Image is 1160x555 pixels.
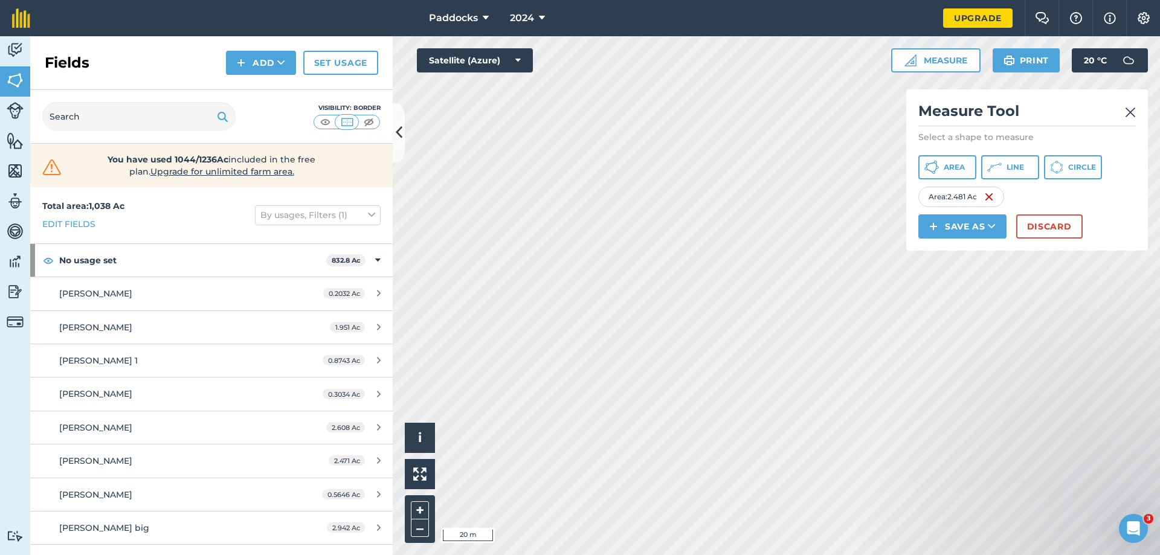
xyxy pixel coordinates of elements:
[327,522,365,533] span: 2.942 Ac
[510,11,534,25] span: 2024
[7,192,24,210] img: svg+xml;base64,PD94bWwgdmVyc2lvbj0iMS4wIiBlbmNvZGluZz0idXRmLTgiPz4KPCEtLSBHZW5lcmF0b3I6IEFkb2JlIE...
[255,205,381,225] button: By usages, Filters (1)
[237,56,245,70] img: svg+xml;base64,PHN2ZyB4bWxucz0iaHR0cDovL3d3dy53My5vcmcvMjAwMC9zdmciIHdpZHRoPSIxNCIgaGVpZ2h0PSIyNC...
[340,116,355,128] img: svg+xml;base64,PHN2ZyB4bWxucz0iaHR0cDovL3d3dy53My5vcmcvMjAwMC9zdmciIHdpZHRoPSI1MCIgaGVpZ2h0PSI0MC...
[1125,105,1136,120] img: svg+xml;base64,PHN2ZyB4bWxucz0iaHR0cDovL3d3dy53My5vcmcvMjAwMC9zdmciIHdpZHRoPSIyMiIgaGVpZ2h0PSIzMC...
[59,522,149,533] span: [PERSON_NAME] big
[59,288,132,299] span: [PERSON_NAME]
[43,253,54,268] img: svg+xml;base64,PHN2ZyB4bWxucz0iaHR0cDovL3d3dy53My5vcmcvMjAwMC9zdmciIHdpZHRoPSIxOCIgaGVpZ2h0PSIyNC...
[7,222,24,240] img: svg+xml;base64,PD94bWwgdmVyc2lvbj0iMS4wIiBlbmNvZGluZz0idXRmLTgiPz4KPCEtLSBHZW5lcmF0b3I6IEFkb2JlIE...
[417,48,533,72] button: Satellite (Azure)
[984,190,994,204] img: svg+xml;base64,PHN2ZyB4bWxucz0iaHR0cDovL3d3dy53My5vcmcvMjAwMC9zdmciIHdpZHRoPSIxNiIgaGVpZ2h0PSIyNC...
[330,322,365,332] span: 1.951 Ac
[42,217,95,231] a: Edit fields
[7,132,24,150] img: svg+xml;base64,PHN2ZyB4bWxucz0iaHR0cDovL3d3dy53My5vcmcvMjAwMC9zdmciIHdpZHRoPSI1NiIgaGVpZ2h0PSI2MC...
[413,467,427,481] img: Four arrows, one pointing top left, one top right, one bottom right and the last bottom left
[59,244,326,277] strong: No usage set
[7,102,24,119] img: svg+xml;base64,PD94bWwgdmVyc2lvbj0iMS4wIiBlbmNvZGluZz0idXRmLTgiPz4KPCEtLSBHZW5lcmF0b3I6IEFkb2JlIE...
[226,51,296,75] button: Add
[944,162,965,172] span: Area
[30,311,393,344] a: [PERSON_NAME]1.951 Ac
[30,444,393,477] a: [PERSON_NAME]2.471 Ac
[7,41,24,59] img: svg+xml;base64,PD94bWwgdmVyc2lvbj0iMS4wIiBlbmNvZGluZz0idXRmLTgiPz4KPCEtLSBHZW5lcmF0b3I6IEFkb2JlIE...
[45,53,89,72] h2: Fields
[59,388,132,399] span: [PERSON_NAME]
[1035,12,1049,24] img: Two speech bubbles overlapping with the left bubble in the forefront
[918,214,1007,239] button: Save as
[40,158,64,176] img: svg+xml;base64,PHN2ZyB4bWxucz0iaHR0cDovL3d3dy53My5vcmcvMjAwMC9zdmciIHdpZHRoPSIzMiIgaGVpZ2h0PSIzMC...
[42,102,236,131] input: Search
[30,344,393,377] a: [PERSON_NAME] 10.8743 Ac
[1044,155,1102,179] button: Circle
[323,355,365,365] span: 0.8743 Ac
[361,116,376,128] img: svg+xml;base64,PHN2ZyB4bWxucz0iaHR0cDovL3d3dy53My5vcmcvMjAwMC9zdmciIHdpZHRoPSI1MCIgaGVpZ2h0PSI0MC...
[30,277,393,310] a: [PERSON_NAME]0.2032 Ac
[59,455,132,466] span: [PERSON_NAME]
[7,530,24,542] img: svg+xml;base64,PD94bWwgdmVyc2lvbj0iMS4wIiBlbmNvZGluZz0idXRmLTgiPz4KPCEtLSBHZW5lcmF0b3I6IEFkb2JlIE...
[918,155,976,179] button: Area
[318,116,333,128] img: svg+xml;base64,PHN2ZyB4bWxucz0iaHR0cDovL3d3dy53My5vcmcvMjAwMC9zdmciIHdpZHRoPSI1MCIgaGVpZ2h0PSI0MC...
[1072,48,1148,72] button: 20 °C
[7,71,24,89] img: svg+xml;base64,PHN2ZyB4bWxucz0iaHR0cDovL3d3dy53My5vcmcvMjAwMC9zdmciIHdpZHRoPSI1NiIgaGVpZ2h0PSI2MC...
[332,256,361,265] strong: 832.8 Ac
[30,478,393,511] a: [PERSON_NAME]0.5646 Ac
[429,11,478,25] span: Paddocks
[1104,11,1116,25] img: svg+xml;base64,PHN2ZyB4bWxucz0iaHR0cDovL3d3dy53My5vcmcvMjAwMC9zdmciIHdpZHRoPSIxNyIgaGVpZ2h0PSIxNy...
[7,252,24,271] img: svg+xml;base64,PD94bWwgdmVyc2lvbj0iMS4wIiBlbmNvZGluZz0idXRmLTgiPz4KPCEtLSBHZW5lcmF0b3I6IEFkb2JlIE...
[1116,48,1141,72] img: svg+xml;base64,PD94bWwgdmVyc2lvbj0iMS4wIiBlbmNvZGluZz0idXRmLTgiPz4KPCEtLSBHZW5lcmF0b3I6IEFkb2JlIE...
[1004,53,1015,68] img: svg+xml;base64,PHN2ZyB4bWxucz0iaHR0cDovL3d3dy53My5vcmcvMjAwMC9zdmciIHdpZHRoPSIxOSIgaGVpZ2h0PSIyNC...
[323,389,365,399] span: 0.3034 Ac
[891,48,981,72] button: Measure
[929,219,938,234] img: svg+xml;base64,PHN2ZyB4bWxucz0iaHR0cDovL3d3dy53My5vcmcvMjAwMC9zdmciIHdpZHRoPSIxNCIgaGVpZ2h0PSIyNC...
[59,489,132,500] span: [PERSON_NAME]
[418,430,422,445] span: i
[7,313,24,330] img: svg+xml;base64,PD94bWwgdmVyc2lvbj0iMS4wIiBlbmNvZGluZz0idXRmLTgiPz4KPCEtLSBHZW5lcmF0b3I6IEFkb2JlIE...
[7,283,24,301] img: svg+xml;base64,PD94bWwgdmVyc2lvbj0iMS4wIiBlbmNvZGluZz0idXRmLTgiPz4KPCEtLSBHZW5lcmF0b3I6IEFkb2JlIE...
[993,48,1060,72] button: Print
[217,109,228,124] img: svg+xml;base64,PHN2ZyB4bWxucz0iaHR0cDovL3d3dy53My5vcmcvMjAwMC9zdmciIHdpZHRoPSIxOSIgaGVpZ2h0PSIyNC...
[411,519,429,537] button: –
[313,103,381,113] div: Visibility: Border
[59,322,132,333] span: [PERSON_NAME]
[918,187,1004,207] div: Area : 2.481 Ac
[1016,214,1083,239] button: Discard
[303,51,378,75] a: Set usage
[326,422,365,432] span: 2.608 Ac
[1084,48,1107,72] span: 20 ° C
[1144,514,1153,524] span: 3
[411,501,429,519] button: +
[904,54,917,66] img: Ruler icon
[943,8,1013,28] a: Upgrade
[918,131,1136,143] p: Select a shape to measure
[150,166,294,177] span: Upgrade for unlimited farm area.
[981,155,1039,179] button: Line
[7,162,24,180] img: svg+xml;base64,PHN2ZyB4bWxucz0iaHR0cDovL3d3dy53My5vcmcvMjAwMC9zdmciIHdpZHRoPSI1NiIgaGVpZ2h0PSI2MC...
[329,455,365,466] span: 2.471 Ac
[322,489,365,499] span: 0.5646 Ac
[1007,162,1024,172] span: Line
[40,153,383,178] a: You have used 1044/1236Acincluded in the free plan.Upgrade for unlimited farm area.
[1069,12,1083,24] img: A question mark icon
[30,411,393,444] a: [PERSON_NAME]2.608 Ac
[1136,12,1151,24] img: A cog icon
[12,8,30,28] img: fieldmargin Logo
[30,512,393,544] a: [PERSON_NAME] big2.942 Ac
[59,355,138,366] span: [PERSON_NAME] 1
[1068,162,1096,172] span: Circle
[59,422,132,433] span: [PERSON_NAME]
[108,154,228,165] strong: You have used 1044/1236Ac
[323,288,365,298] span: 0.2032 Ac
[42,201,124,211] strong: Total area : 1,038 Ac
[30,377,393,410] a: [PERSON_NAME]0.3034 Ac
[83,153,340,178] span: included in the free plan .
[918,101,1136,126] h2: Measure Tool
[1119,514,1148,543] iframe: Intercom live chat
[30,244,393,277] div: No usage set832.8 Ac
[405,423,435,453] button: i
